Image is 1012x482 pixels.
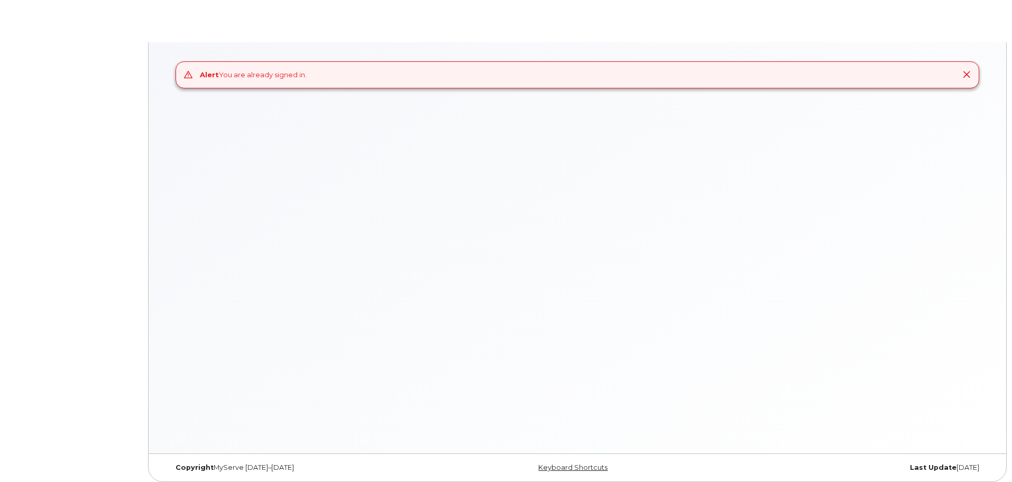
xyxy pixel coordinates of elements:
strong: Alert [200,70,219,79]
strong: Copyright [176,463,214,471]
strong: Last Update [910,463,956,471]
div: You are already signed in. [200,70,307,80]
a: Keyboard Shortcuts [538,463,608,471]
div: MyServe [DATE]–[DATE] [168,463,441,472]
div: [DATE] [714,463,987,472]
